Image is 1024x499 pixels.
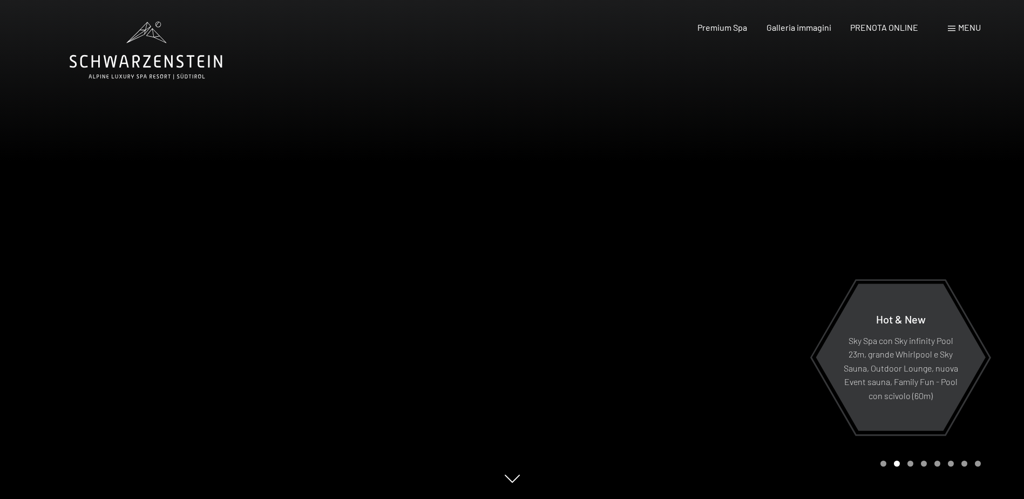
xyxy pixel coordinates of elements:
div: Carousel Page 4 [921,461,927,467]
a: Premium Spa [697,22,747,32]
a: Galleria immagini [767,22,831,32]
span: Menu [958,22,981,32]
p: Sky Spa con Sky infinity Pool 23m, grande Whirlpool e Sky Sauna, Outdoor Lounge, nuova Event saun... [842,333,959,402]
div: Carousel Page 6 [948,461,954,467]
div: Carousel Page 7 [961,461,967,467]
a: Hot & New Sky Spa con Sky infinity Pool 23m, grande Whirlpool e Sky Sauna, Outdoor Lounge, nuova ... [815,283,986,431]
div: Carousel Page 8 [975,461,981,467]
span: Hot & New [876,312,926,325]
div: Carousel Page 1 [880,461,886,467]
div: Carousel Page 5 [934,461,940,467]
div: Carousel Pagination [877,461,981,467]
a: PRENOTA ONLINE [850,22,918,32]
div: Carousel Page 2 (Current Slide) [894,461,900,467]
div: Carousel Page 3 [907,461,913,467]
